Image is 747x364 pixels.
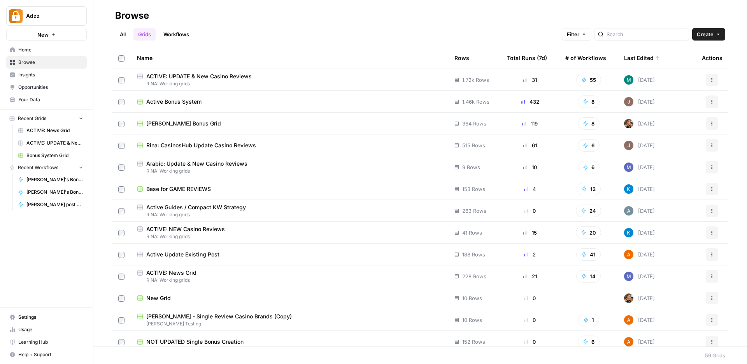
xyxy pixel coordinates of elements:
[6,113,87,124] button: Recent Grids
[146,141,256,149] span: Rina: CasinosHub Update Casino Reviews
[507,163,553,171] div: 10
[705,352,725,359] div: 59 Grids
[507,294,553,302] div: 0
[26,127,83,134] span: ACTIVE: News Grid
[137,80,442,87] span: RINA: Working grids
[697,30,714,38] span: Create
[18,115,46,122] span: Recent Grids
[576,205,601,217] button: 24
[507,272,553,280] div: 21
[462,294,482,302] span: 10 Rows
[624,272,655,281] div: [DATE]
[146,313,292,320] span: [PERSON_NAME] - Single Review Casino Brands (Copy)
[624,141,655,150] div: [DATE]
[624,315,633,325] img: 1uqwqwywk0hvkeqipwlzjk5gjbnq
[578,161,600,173] button: 6
[146,98,202,106] span: Active Bonus System
[6,311,87,323] a: Settings
[137,185,442,193] a: Base for GAME REVIEWS
[146,294,171,302] span: New Grid
[624,293,655,303] div: [DATE]
[146,120,221,127] span: [PERSON_NAME] Bonus Grid
[137,338,442,346] a: NOT UPDATED Single Bonus Creation
[6,69,87,81] a: Insights
[454,47,469,69] div: Rows
[507,47,547,69] div: Total Runs (7d)
[6,81,87,94] a: Opportunities
[18,326,83,333] span: Usage
[137,120,442,127] a: [PERSON_NAME] Bonus Grid
[18,84,83,91] span: Opportunities
[567,30,579,38] span: Filter
[18,164,58,171] span: Recent Workflows
[462,141,485,149] span: 515 Rows
[26,152,83,159] span: Bonus System Grid
[624,119,633,128] img: nwfydx8388vtdjnj28izaazbsiv8
[137,294,442,302] a: New Grid
[137,277,442,284] span: RINA: Working grids
[137,72,442,87] a: ACTIVE: UPDATE & New Casino ReviewsRINA: Working grids
[6,162,87,173] button: Recent Workflows
[137,160,442,175] a: Arabic: Update & New Casino ReviewsRINA: Working grids
[624,163,633,172] img: nmxawk7762aq8nwt4bciot6986w0
[9,9,23,23] img: Adzz Logo
[133,28,156,41] a: Grids
[14,173,87,186] a: [PERSON_NAME]'s Bonus Text Creation [PERSON_NAME]
[18,351,83,358] span: Help + Support
[624,206,633,216] img: spdl5mgdtlnfuebrp5d83uw92e8p
[146,185,211,193] span: Base for GAME REVIEWS
[507,338,553,346] div: 0
[578,336,600,348] button: 6
[146,338,244,346] span: NOT UPDATED Single Bonus Creation
[578,95,600,108] button: 8
[462,185,485,193] span: 153 Rows
[137,203,442,218] a: Active Guides / Compact KW StrategyRINA: Working grids
[624,119,655,128] div: [DATE]
[462,98,489,106] span: 1.46k Rows
[607,30,686,38] input: Search
[137,269,442,284] a: ACTIVE: News GridRINA: Working grids
[624,337,655,346] div: [DATE]
[159,28,194,41] a: Workflows
[507,185,553,193] div: 4
[624,184,655,194] div: [DATE]
[578,314,599,326] button: 1
[507,98,553,106] div: 432
[146,269,196,277] span: ACTIVE: News Grid
[137,141,442,149] a: Rina: CasinosHub Update Casino Reviews
[6,44,87,56] a: Home
[6,323,87,336] a: Usage
[462,338,485,346] span: 152 Rows
[26,189,83,196] span: [PERSON_NAME]'s Bonus Text Creation + Language
[14,124,87,137] a: ACTIVE: News Grid
[624,141,633,150] img: qk6vosqy2sb4ovvtvs3gguwethpi
[6,56,87,69] a: Browse
[18,314,83,321] span: Settings
[576,74,601,86] button: 55
[18,46,83,53] span: Home
[137,98,442,106] a: Active Bonus System
[26,140,83,147] span: ACTIVE: UPDATE & New Casino Reviews
[6,6,87,26] button: Workspace: Adzz
[462,316,482,324] span: 10 Rows
[624,206,655,216] div: [DATE]
[578,117,600,130] button: 8
[624,337,633,346] img: 1uqwqwywk0hvkeqipwlzjk5gjbnq
[624,75,655,85] div: [DATE]
[507,76,553,84] div: 31
[624,250,655,259] div: [DATE]
[507,316,553,324] div: 0
[26,201,83,208] span: [PERSON_NAME] post updater
[624,228,633,237] img: iwdyqet48crsyhqvxhgywfzfcsin
[624,272,633,281] img: nmxawk7762aq8nwt4bciot6986w0
[462,120,486,127] span: 364 Rows
[115,9,149,22] div: Browse
[576,248,601,261] button: 41
[565,47,606,69] div: # of Workflows
[624,184,633,194] img: iwdyqet48crsyhqvxhgywfzfcsin
[26,176,83,183] span: [PERSON_NAME]'s Bonus Text Creation [PERSON_NAME]
[26,12,73,20] span: Adzz
[462,76,489,84] span: 1.72k Rows
[624,97,655,106] div: [DATE]
[6,94,87,106] a: Your Data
